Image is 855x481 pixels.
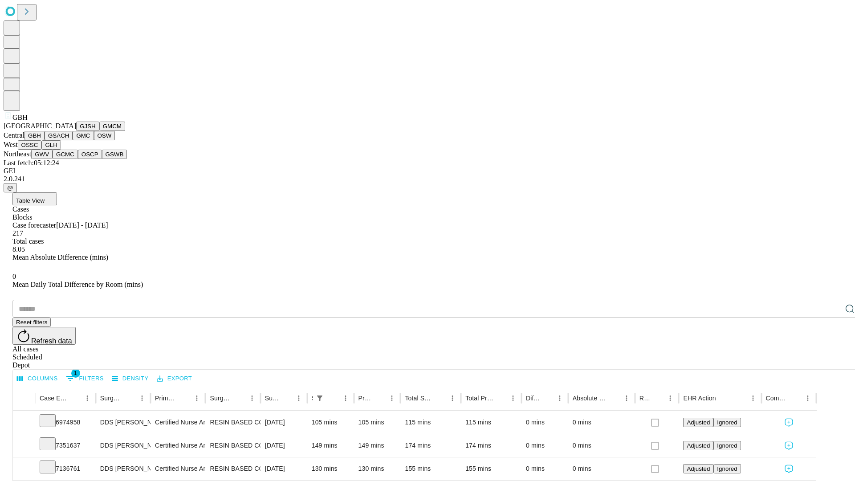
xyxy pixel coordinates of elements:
div: 6974958 [40,411,91,434]
div: 149 mins [358,434,396,457]
span: 0 [12,273,16,280]
button: Sort [69,392,81,404]
span: @ [7,184,13,191]
button: Sort [123,392,136,404]
div: 115 mins [405,411,456,434]
button: Expand [17,438,31,454]
div: DDS [PERSON_NAME] K Dds [100,457,146,480]
div: Surgery Date [265,395,279,402]
div: 149 mins [312,434,350,457]
div: Absolute Difference [573,395,607,402]
button: GMC [73,131,94,140]
button: Menu [386,392,398,404]
div: RESIN BASED COMPOSITE 3 SURFACES, POSTERIOR [210,434,256,457]
button: Reset filters [12,318,51,327]
button: Adjusted [683,464,713,473]
button: Sort [434,392,446,404]
button: GCMC [53,150,78,159]
div: Certified Nurse Anesthetist [155,457,201,480]
div: 0 mins [573,434,631,457]
div: Resolved in EHR [639,395,651,402]
div: DDS [PERSON_NAME] K Dds [100,411,146,434]
div: 0 mins [573,411,631,434]
div: DDS [PERSON_NAME] K Dds [100,434,146,457]
button: Sort [651,392,664,404]
span: GBH [12,114,28,121]
button: GMCM [99,122,125,131]
button: Menu [747,392,759,404]
span: Northeast [4,150,31,158]
div: RESIN BASED COMPOSITE 1 SURFACE, POSTERIOR [210,411,256,434]
div: 174 mins [465,434,517,457]
div: Total Predicted Duration [465,395,493,402]
button: OSCP [78,150,102,159]
button: @ [4,183,17,192]
div: 0 mins [526,434,564,457]
div: Certified Nurse Anesthetist [155,434,201,457]
span: Ignored [717,442,737,449]
span: [DATE] - [DATE] [56,221,108,229]
span: Central [4,131,24,139]
div: Comments [766,395,788,402]
button: Ignored [713,441,741,450]
button: Adjusted [683,441,713,450]
div: [DATE] [265,457,303,480]
button: Menu [339,392,352,404]
button: Menu [446,392,459,404]
button: GSWB [102,150,127,159]
button: Menu [507,392,519,404]
button: Sort [280,392,293,404]
button: Density [110,372,151,386]
span: Last fetch: 05:12:24 [4,159,59,167]
span: Ignored [717,419,737,426]
span: Total cases [12,237,44,245]
span: 217 [12,229,23,237]
button: Sort [373,392,386,404]
button: Sort [494,392,507,404]
button: Menu [81,392,94,404]
div: 0 mins [526,411,564,434]
button: Sort [541,392,554,404]
div: 0 mins [526,457,564,480]
button: Select columns [15,372,60,386]
span: Ignored [717,465,737,472]
button: Refresh data [12,327,76,345]
div: Difference [526,395,540,402]
button: Show filters [64,371,106,386]
div: 155 mins [405,457,456,480]
span: Adjusted [687,419,710,426]
div: [DATE] [265,434,303,457]
button: GLH [41,140,61,150]
div: EHR Action [683,395,716,402]
div: 7136761 [40,457,91,480]
div: Scheduled In Room Duration [312,395,313,402]
button: Sort [608,392,620,404]
span: Reset filters [16,319,47,326]
button: OSW [94,131,115,140]
span: Case forecaster [12,221,56,229]
div: Predicted In Room Duration [358,395,373,402]
button: Expand [17,415,31,431]
div: 1 active filter [313,392,326,404]
span: 8.05 [12,245,25,253]
span: Table View [16,197,45,204]
button: Sort [178,392,191,404]
button: Ignored [713,464,741,473]
div: Surgeon Name [100,395,122,402]
div: Total Scheduled Duration [405,395,433,402]
button: Adjusted [683,418,713,427]
span: Mean Daily Total Difference by Room (mins) [12,281,143,288]
button: Table View [12,192,57,205]
div: 7351637 [40,434,91,457]
span: [GEOGRAPHIC_DATA] [4,122,76,130]
button: GWV [31,150,53,159]
div: 115 mins [465,411,517,434]
span: Refresh data [31,337,72,345]
div: 174 mins [405,434,456,457]
div: GEI [4,167,851,175]
button: OSSC [18,140,42,150]
div: 2.0.241 [4,175,851,183]
button: Menu [554,392,566,404]
span: 1 [71,369,80,378]
span: West [4,141,18,148]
